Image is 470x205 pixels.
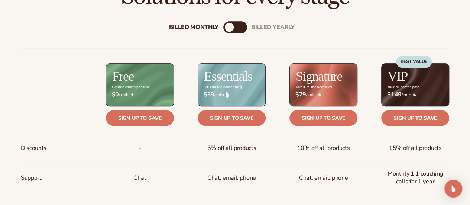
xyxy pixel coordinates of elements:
[389,141,442,155] span: 15% off all products
[381,110,449,126] a: Sign up to save
[112,91,119,98] strong: $0
[106,110,174,126] a: Sign up to save
[382,64,449,106] img: VIP_BG_199964bd-3653-43bc-8a67-789d2d7717b9.jpg
[169,23,219,31] div: Billed Monthly
[295,91,351,98] span: / mth
[299,171,348,185] span: Chat, email, phone
[251,23,295,31] div: billed Yearly
[112,70,134,83] h2: Free
[387,167,443,189] span: Monthly 1:1 coaching calls for 1 year
[21,141,46,155] span: Discounts
[133,171,146,185] p: Chat
[444,180,462,198] div: Open Intercom Messenger
[139,141,141,155] span: -
[388,70,408,83] h2: VIP
[226,91,229,98] img: drop.png
[387,91,443,98] span: / mth
[204,91,260,98] span: / mth
[387,91,402,98] strong: $149
[198,64,265,106] img: Essentials_BG_9050f826-5aa9-47d9-a362-757b82c62641.jpg
[106,64,174,106] img: free_bg.png
[21,171,42,185] span: Support
[112,91,168,98] span: / mth
[295,91,306,98] strong: $79
[130,93,134,96] img: Free_Icon_bb6e7c7e-73f8-44bd-8ed0-223ea0fc522e.png
[297,141,350,155] span: 10% off all products
[396,56,432,68] div: BEST VALUE
[318,93,321,96] img: Star_6.png
[290,64,357,106] img: Signature_BG_eeb718c8-65ac-49e3-a4e5-327c6aa73146.jpg
[198,110,266,126] a: Sign up to save
[296,70,342,83] h2: Signature
[207,171,256,185] p: Chat, email, phone
[289,110,357,126] a: Sign up to save
[204,91,214,98] strong: $39
[207,141,256,155] span: 5% off all products
[204,70,252,83] h2: Essentials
